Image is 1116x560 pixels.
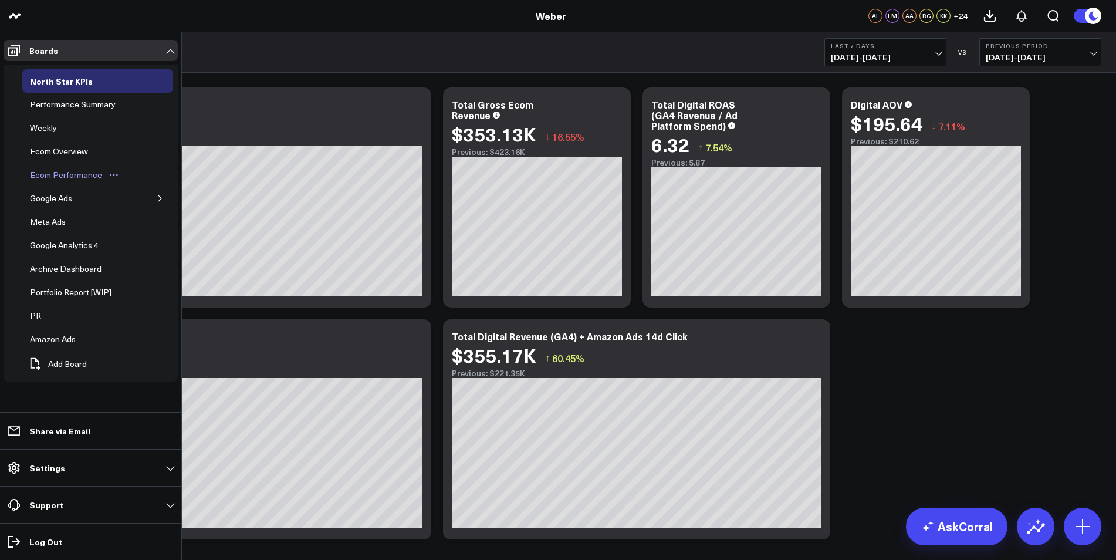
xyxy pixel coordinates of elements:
span: ↓ [931,119,936,134]
b: Last 7 Days [831,42,940,49]
div: Total Digital ROAS (GA4 Revenue / Ad Platform Spend) [651,98,738,132]
a: WeeklyOpen board menu [22,116,82,140]
div: LM [885,9,899,23]
span: Add Board [48,359,87,369]
div: 6.32 [651,134,689,155]
div: Amazon Ads [27,332,79,346]
div: PR [27,309,44,323]
div: AL [868,9,882,23]
a: Google AdsOpen board menu [22,187,97,210]
span: 7.11% [938,120,965,133]
div: KK [936,9,951,23]
div: $355.17K [452,345,536,366]
a: Log Out [4,531,178,552]
div: Total Digital Revenue (GA4) + Amazon Ads 14d Click [452,330,688,343]
span: + 24 [953,12,968,20]
button: +24 [953,9,968,23]
div: Previous: 48.09K [53,369,422,378]
div: Ecom Overview [27,144,91,158]
div: Digital AOV [851,98,902,111]
div: $353.13K [452,123,536,144]
a: PROpen board menu [22,304,66,328]
a: Google Analytics 4Open board menu [22,234,124,257]
a: Ecom OverviewOpen board menu [22,140,113,163]
div: Previous: $221.35K [452,369,821,378]
div: Google Analytics 4 [27,238,102,252]
div: Portfolio Report [WIP] [27,285,114,299]
div: Total Gross Ecom Revenue [452,98,533,122]
div: Meta Ads [27,215,69,229]
a: Weber [536,9,566,22]
p: Share via Email [29,426,90,436]
p: Boards [29,46,58,55]
div: Archive Dashboard [27,262,104,276]
div: VS [952,49,973,56]
span: 60.45% [552,352,584,365]
div: Weekly [27,121,60,135]
div: Previous: $210.62 [851,137,1021,146]
div: Performance Summary [27,97,119,112]
a: Ecom PerformanceOpen board menu [22,163,127,187]
a: AskCorral [906,508,1007,545]
a: Meta AdsOpen board menu [22,210,91,234]
div: Previous: 5.87 [651,158,821,167]
div: Google Ads [27,191,75,205]
button: Last 7 Days[DATE]-[DATE] [824,38,946,66]
span: [DATE] - [DATE] [986,53,1095,62]
button: Open board menu [105,170,123,180]
div: $195.64 [851,113,922,134]
a: Portfolio Report [WIP]Open board menu [22,281,137,304]
div: RG [919,9,934,23]
a: Archive DashboardOpen board menu [22,257,127,281]
span: 16.55% [552,130,584,143]
a: North Star KPIsOpen board menu [22,69,118,93]
button: Add Board [22,351,93,377]
p: Support [29,500,63,510]
span: ↑ [698,140,703,155]
span: ↑ [545,350,550,366]
span: [DATE] - [DATE] [831,53,940,62]
p: Log Out [29,537,62,546]
span: 7.54% [705,141,732,154]
div: AA [902,9,917,23]
div: Ecom Performance [27,168,105,182]
div: North Star KPIs [27,74,96,88]
a: Amazon AdsOpen board menu [22,328,101,351]
span: ↓ [545,129,550,144]
b: Previous Period [986,42,1095,49]
div: Previous: $37.69K [53,137,422,146]
p: Settings [29,463,65,473]
button: Previous Period[DATE]-[DATE] [979,38,1101,66]
a: Performance SummaryOpen board menu [22,93,141,116]
div: Previous: $423.16K [452,147,622,157]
